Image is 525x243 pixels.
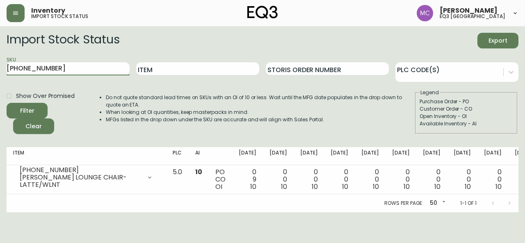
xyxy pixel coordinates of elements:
div: Available Inventory - AI [420,120,513,127]
span: 10 [312,182,318,191]
span: 10 [195,167,202,177]
div: 0 0 [454,168,471,191]
img: logo [247,6,278,19]
th: Item [7,147,166,165]
th: [DATE] [416,147,447,165]
legend: Legend [420,89,440,96]
div: [PERSON_NAME] LOUNGE CHAIR-LATTE/WLNT [20,174,142,188]
span: 10 [404,182,410,191]
span: 10 [465,182,471,191]
span: Export [484,36,512,46]
li: When looking at OI quantities, keep masterpacks in mind. [106,109,414,116]
span: Inventory [31,7,65,14]
div: 50 [427,197,447,210]
span: 10 [434,182,441,191]
div: 0 0 [300,168,318,191]
div: 0 0 [361,168,379,191]
button: Clear [13,118,54,134]
div: 0 0 [331,168,348,191]
span: 10 [373,182,379,191]
th: [DATE] [477,147,508,165]
div: 0 0 [392,168,410,191]
p: Rows per page: [384,200,423,207]
p: 1-1 of 1 [460,200,477,207]
div: 0 0 [484,168,502,191]
span: 10 [495,182,502,191]
th: [DATE] [324,147,355,165]
td: 5.0 [166,165,189,194]
img: 6dbdb61c5655a9a555815750a11666cc [417,5,433,21]
span: 10 [281,182,287,191]
div: PO CO [215,168,226,191]
th: [DATE] [386,147,416,165]
div: 0 9 [239,168,256,191]
th: PLC [166,147,189,165]
div: Filter [20,106,34,116]
span: OI [215,182,222,191]
th: [DATE] [263,147,294,165]
div: Open Inventory - OI [420,113,513,120]
li: MFGs listed in the drop down under the SKU are accurate and will align with Sales Portal. [106,116,414,123]
th: [DATE] [355,147,386,165]
span: Show Over Promised [16,92,75,100]
h5: eq3 [GEOGRAPHIC_DATA] [440,14,505,19]
button: Filter [7,103,48,118]
th: [DATE] [447,147,478,165]
span: Clear [20,121,48,132]
div: Purchase Order - PO [420,98,513,105]
th: [DATE] [232,147,263,165]
button: Export [477,33,518,48]
div: 0 0 [269,168,287,191]
div: 0 0 [423,168,441,191]
span: 10 [250,182,256,191]
th: AI [189,147,209,165]
span: 10 [342,182,348,191]
h5: import stock status [31,14,88,19]
span: [PERSON_NAME] [440,7,498,14]
li: Do not quote standard lead times on SKUs with an OI of 10 or less. Wait until the MFG date popula... [106,94,414,109]
th: [DATE] [294,147,324,165]
h2: Import Stock Status [7,33,119,48]
div: Customer Order - CO [420,105,513,113]
div: [PHONE_NUMBER] [20,166,142,174]
div: [PHONE_NUMBER][PERSON_NAME] LOUNGE CHAIR-LATTE/WLNT [13,168,160,186]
